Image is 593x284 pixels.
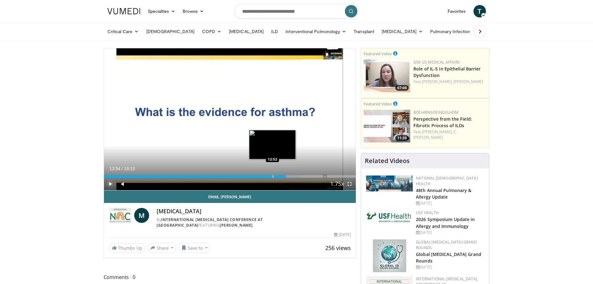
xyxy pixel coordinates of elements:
a: [PERSON_NAME] [220,223,253,228]
div: Feat. [413,79,487,84]
a: 2026 Symposium Update in Allergy and Immunology [416,216,475,229]
div: Feat. [413,129,487,140]
img: image.jpeg [249,130,296,159]
a: Transplant [350,25,378,38]
a: COPD [198,25,225,38]
button: Fullscreen [343,178,356,190]
a: [MEDICAL_DATA] [225,25,267,38]
video-js: Video Player [104,48,356,190]
a: Critical Care [104,25,143,38]
div: By FEATURING [157,217,351,228]
div: [DATE] [334,232,351,238]
a: Global [MEDICAL_DATA] Grand Rounds [416,239,477,250]
a: Thumbs Up [109,243,145,253]
span: 13:54 [110,166,120,171]
small: Featured Video [364,51,392,56]
button: Mute [116,178,129,190]
a: USF Health [416,210,439,215]
span: 256 views [325,244,351,252]
a: Specialties [144,5,179,17]
img: International Asthma Conference at Nemacolin [109,208,132,223]
span: / [122,166,123,171]
h4: Related Videos [365,157,410,165]
a: Browse [179,5,208,17]
div: [DATE] [416,230,484,235]
button: Save to [179,243,210,253]
button: Play [104,178,116,190]
span: 19:15 [124,166,135,171]
a: GSK US Medical Affairs [413,60,460,65]
a: Favorites [444,5,470,17]
img: 0d260a3c-dea8-4d46-9ffd-2859801fb613.png.150x105_q85_crop-smart_upscale.png [364,110,410,142]
span: 07:08 [395,85,409,91]
button: Playback Rate [331,178,343,190]
a: [PERSON_NAME], [422,129,453,134]
a: International [MEDICAL_DATA] Conference at [GEOGRAPHIC_DATA] [157,217,263,228]
div: [DATE] [416,264,484,270]
a: [PERSON_NAME] [454,79,483,84]
a: National [DEMOGRAPHIC_DATA] Health [416,176,478,186]
a: [PERSON_NAME], [422,79,453,84]
a: Role of IL-5 in Epithelial Barrier Dysfunction [413,66,481,78]
img: VuMedi Logo [107,8,140,14]
img: b90f5d12-84c1-472e-b843-5cad6c7ef911.jpg.150x105_q85_autocrop_double_scale_upscale_version-0.2.jpg [366,176,413,191]
a: 48th Annual Pulmonary & Allergy Update [416,187,471,200]
a: Interventional Pulmonology [282,25,350,38]
a: Boehringer Ingelheim [413,110,459,115]
a: 11:39 [364,110,410,142]
img: 83368e75-cbec-4bae-ae28-7281c4be03a9.png.150x105_q85_crop-smart_upscale.jpg [364,60,410,92]
button: Share [148,243,176,253]
span: 11:39 [395,135,409,141]
h4: [MEDICAL_DATA] [157,208,351,215]
div: [DATE] [416,200,484,206]
a: Email [PERSON_NAME] [104,190,356,203]
img: 6ba8804a-8538-4002-95e7-a8f8012d4a11.png.150x105_q85_autocrop_double_scale_upscale_version-0.2.jpg [366,210,413,224]
a: Pulmonary Infection [426,25,480,38]
small: Featured Video [364,101,392,107]
a: [DEMOGRAPHIC_DATA] [143,25,198,38]
a: Global [MEDICAL_DATA] Grand Rounds [416,251,481,264]
img: e456a1d5-25c5-46f9-913a-7a343587d2a7.png.150x105_q85_autocrop_double_scale_upscale_version-0.2.png [373,239,406,272]
input: Search topics, interventions [234,4,359,19]
div: Progress Bar [104,175,356,178]
a: 07:08 [364,60,410,92]
a: T [473,5,486,17]
a: [MEDICAL_DATA] [378,25,426,38]
a: ILD [267,25,282,38]
span: Comments 0 [104,273,356,281]
a: C. [PERSON_NAME] [413,129,457,140]
a: M [134,208,149,223]
a: Perspective from the Field: Fibrotic Process of ILDs [413,116,472,128]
